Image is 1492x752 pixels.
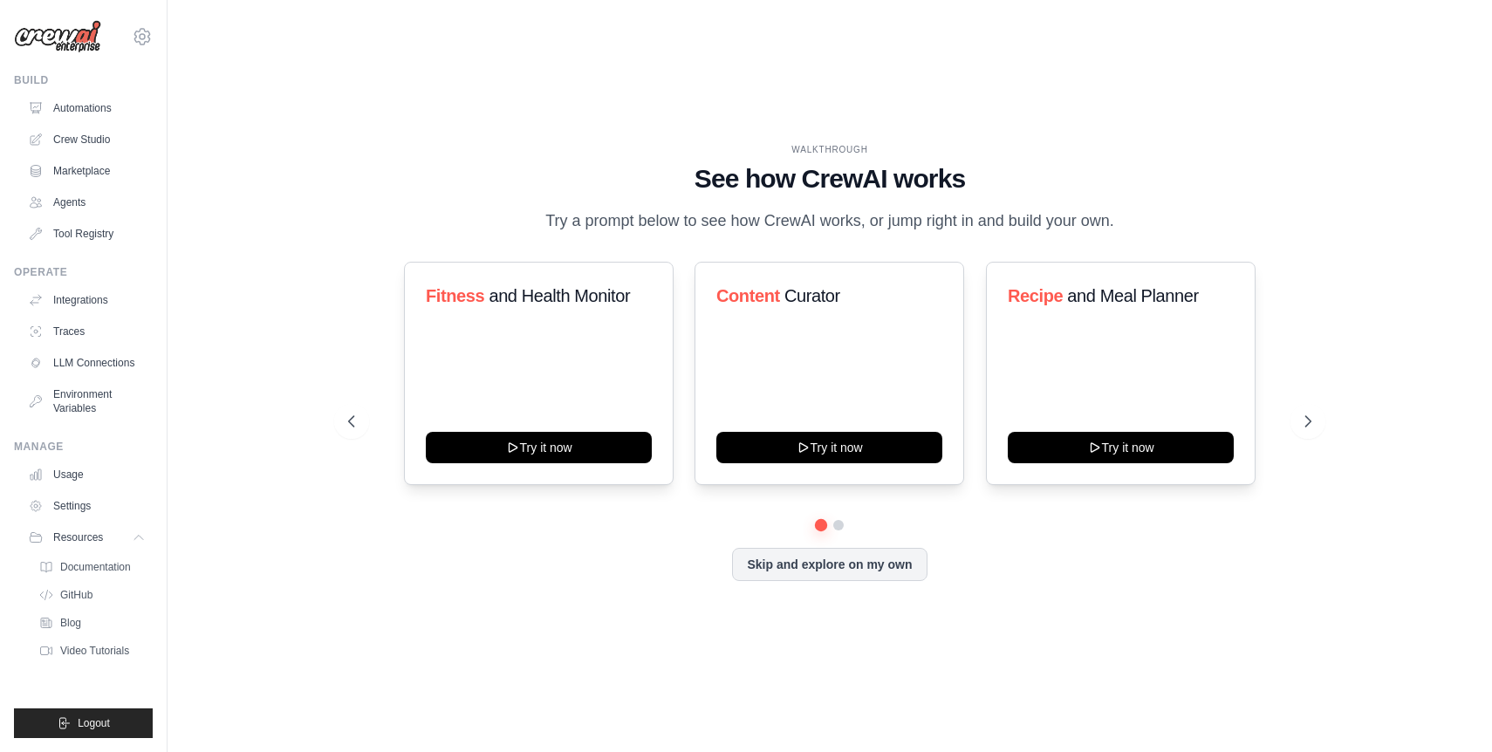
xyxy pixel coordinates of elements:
button: Resources [21,523,153,551]
div: WALKTHROUGH [348,143,1311,156]
span: Content [716,286,780,305]
span: Recipe [1008,286,1063,305]
a: Tool Registry [21,220,153,248]
div: Manage [14,440,153,454]
a: GitHub [31,583,153,607]
span: GitHub [60,588,92,602]
a: LLM Connections [21,349,153,377]
span: Curator [784,286,840,305]
a: Integrations [21,286,153,314]
a: Automations [21,94,153,122]
a: Settings [21,492,153,520]
span: Fitness [426,286,484,305]
a: Traces [21,318,153,345]
h1: See how CrewAI works [348,163,1311,195]
div: Build [14,73,153,87]
a: Agents [21,188,153,216]
span: Logout [78,716,110,730]
button: Try it now [1008,432,1234,463]
span: Documentation [60,560,131,574]
span: Video Tutorials [60,644,129,658]
button: Try it now [716,432,942,463]
span: Blog [60,616,81,630]
a: Environment Variables [21,380,153,422]
a: Blog [31,611,153,635]
div: Operate [14,265,153,279]
p: Try a prompt below to see how CrewAI works, or jump right in and build your own. [537,209,1123,234]
a: Crew Studio [21,126,153,154]
span: and Meal Planner [1067,286,1198,305]
a: Video Tutorials [31,639,153,663]
span: Resources [53,530,103,544]
img: Logo [14,20,101,53]
a: Usage [21,461,153,489]
a: Documentation [31,555,153,579]
iframe: Chat Widget [1405,668,1492,752]
button: Skip and explore on my own [732,548,927,581]
a: Marketplace [21,157,153,185]
span: and Health Monitor [489,286,630,305]
button: Logout [14,708,153,738]
button: Try it now [426,432,652,463]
